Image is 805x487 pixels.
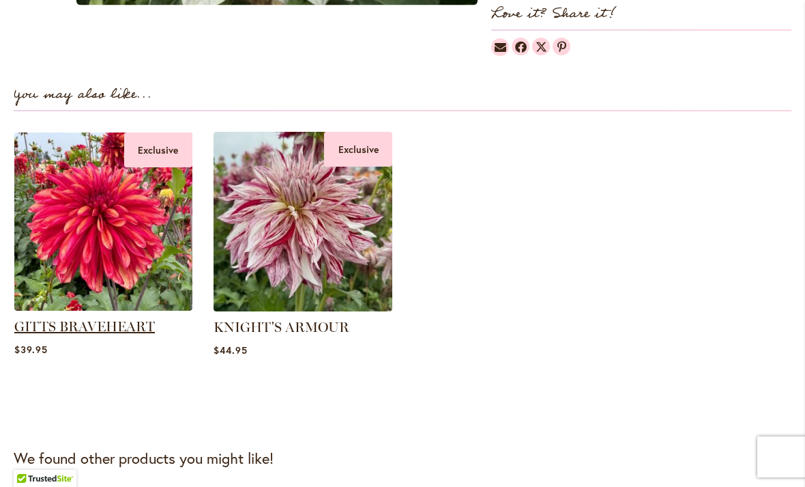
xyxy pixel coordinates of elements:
strong: Love it? Share it! [491,3,616,25]
a: Dahlias on Facebook [512,38,529,55]
a: GITTS BRAVEHEART [14,318,155,335]
strong: We found other products you might like! [14,448,274,468]
div: Exclusive [124,133,192,167]
a: Dahlias on Pinterest [553,38,570,55]
iframe: Launch Accessibility Center [10,439,48,477]
strong: You may also like... [14,83,152,106]
a: KNIGHT'S ARMOUR [214,319,349,335]
a: Dahlias on Twitter [532,38,550,55]
div: Exclusive [324,132,392,167]
img: KNIGHTS ARMOUR [214,132,393,311]
a: GITTS BRAVEHEART Exclusive [14,301,192,314]
span: $39.95 [14,343,48,356]
a: KNIGHTS ARMOUR Exclusive [214,301,393,314]
span: $44.95 [214,344,248,357]
img: GITTS BRAVEHEART [14,133,192,311]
